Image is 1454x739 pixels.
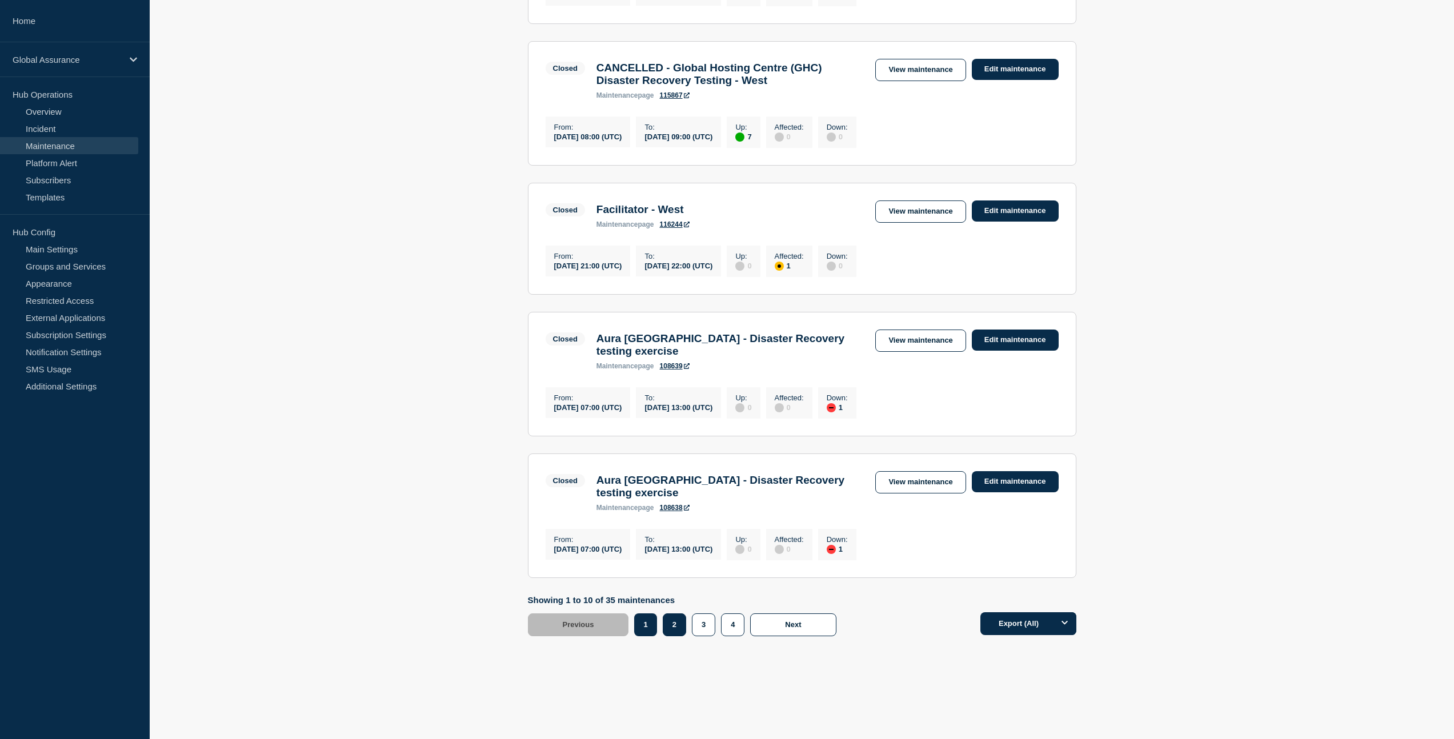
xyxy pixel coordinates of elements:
a: View maintenance [875,200,966,223]
div: disabled [827,132,836,142]
div: [DATE] 08:00 (UTC) [554,131,622,141]
div: up [735,132,744,142]
div: disabled [775,403,784,412]
div: down [827,403,836,412]
p: To : [644,252,712,260]
div: Closed [553,206,578,214]
p: Down : [827,393,848,402]
button: 3 [692,613,715,636]
h3: Facilitator - West [596,203,690,216]
a: Edit maintenance [972,200,1059,222]
div: Closed [553,476,578,485]
a: Edit maintenance [972,59,1059,80]
div: [DATE] 09:00 (UTC) [644,131,712,141]
p: Down : [827,252,848,260]
p: Affected : [775,393,804,402]
p: page [596,91,654,99]
p: Affected : [775,252,804,260]
div: 0 [735,544,751,554]
div: Closed [553,64,578,73]
div: [DATE] 07:00 (UTC) [554,544,622,553]
div: 1 [775,260,804,271]
div: 0 [827,260,848,271]
a: 108638 [660,504,690,512]
div: 1 [827,402,848,412]
p: From : [554,535,622,544]
div: [DATE] 13:00 (UTC) [644,544,712,553]
div: 0 [775,402,804,412]
div: 0 [775,544,804,554]
a: 108639 [660,362,690,370]
span: maintenance [596,220,638,228]
div: [DATE] 21:00 (UTC) [554,260,622,270]
a: View maintenance [875,330,966,352]
p: Affected : [775,535,804,544]
div: 1 [827,544,848,554]
div: 0 [735,260,751,271]
div: disabled [735,403,744,412]
p: To : [644,393,712,402]
div: 0 [735,402,751,412]
div: [DATE] 07:00 (UTC) [554,402,622,412]
div: disabled [735,262,744,271]
a: Edit maintenance [972,471,1059,492]
h3: Aura [GEOGRAPHIC_DATA] - Disaster Recovery testing exercise [596,474,864,499]
button: 4 [721,613,744,636]
p: From : [554,393,622,402]
p: Up : [735,252,751,260]
p: From : [554,252,622,260]
h3: CANCELLED - Global Hosting Centre (GHC) Disaster Recovery Testing - West [596,62,864,87]
div: disabled [775,132,784,142]
p: Down : [827,535,848,544]
button: 2 [663,613,686,636]
div: affected [775,262,784,271]
div: down [827,545,836,554]
div: Closed [553,335,578,343]
p: Global Assurance [13,55,122,65]
div: disabled [827,262,836,271]
p: Up : [735,393,751,402]
p: Up : [735,123,751,131]
div: 0 [827,131,848,142]
a: Edit maintenance [972,330,1059,351]
span: Next [785,620,801,629]
div: [DATE] 13:00 (UTC) [644,402,712,412]
div: [DATE] 22:00 (UTC) [644,260,712,270]
span: maintenance [596,91,638,99]
p: To : [644,535,712,544]
p: page [596,220,654,228]
span: Previous [563,620,594,629]
p: To : [644,123,712,131]
div: 7 [735,131,751,142]
button: Next [750,613,836,636]
p: Up : [735,535,751,544]
button: Export (All) [980,612,1076,635]
p: Showing 1 to 10 of 35 maintenances [528,595,842,605]
p: page [596,362,654,370]
button: Previous [528,613,629,636]
div: disabled [775,545,784,554]
a: 115867 [660,91,690,99]
p: Down : [827,123,848,131]
p: Affected : [775,123,804,131]
div: disabled [735,545,744,554]
span: maintenance [596,504,638,512]
span: maintenance [596,362,638,370]
button: 1 [634,613,656,636]
a: View maintenance [875,59,966,81]
button: Options [1054,612,1076,635]
a: 116244 [660,220,690,228]
h3: Aura [GEOGRAPHIC_DATA] - Disaster Recovery testing exercise [596,332,864,358]
a: View maintenance [875,471,966,493]
p: page [596,504,654,512]
div: 0 [775,131,804,142]
p: From : [554,123,622,131]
